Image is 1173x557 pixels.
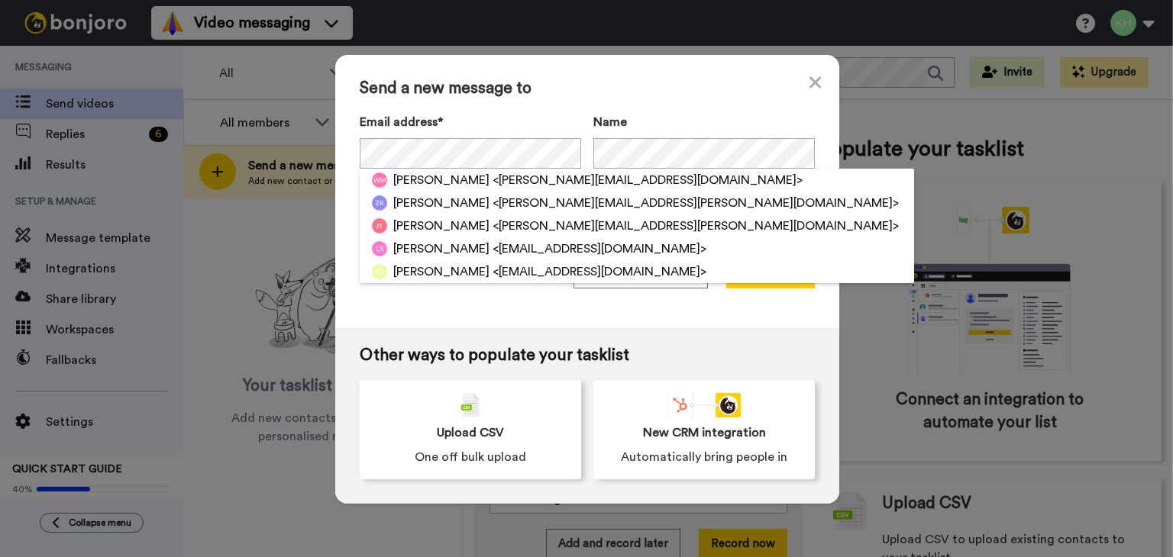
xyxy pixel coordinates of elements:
img: wm.png [372,172,387,188]
span: Automatically bring people in [621,448,787,466]
span: <[EMAIL_ADDRESS][DOMAIN_NAME]> [493,262,706,281]
img: csv-grey.png [461,393,480,417]
label: Email address* [360,113,581,131]
span: Name [593,113,627,131]
span: Upload CSV [437,423,504,442]
span: [PERSON_NAME] [393,217,490,235]
span: [PERSON_NAME] [393,262,490,281]
img: jt.png [372,218,387,233]
span: New CRM integration [643,423,766,442]
span: [PERSON_NAME] [393,171,490,189]
span: <[EMAIL_ADDRESS][DOMAIN_NAME]> [493,240,706,258]
img: cs.png [372,241,387,256]
span: <[PERSON_NAME][EMAIL_ADDRESS][PERSON_NAME][DOMAIN_NAME]> [493,217,899,235]
img: ed.png [372,264,387,279]
span: Send a new message to [360,79,815,98]
span: One off bulk upload [415,448,526,466]
div: animation [667,393,741,417]
span: [PERSON_NAME] [393,194,490,212]
span: Other ways to populate your tasklist [360,346,815,365]
span: <[PERSON_NAME][EMAIL_ADDRESS][PERSON_NAME][DOMAIN_NAME]> [493,194,899,212]
span: <[PERSON_NAME][EMAIL_ADDRESS][DOMAIN_NAME]> [493,171,803,189]
img: zr.png [372,195,387,211]
span: [PERSON_NAME] [393,240,490,258]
